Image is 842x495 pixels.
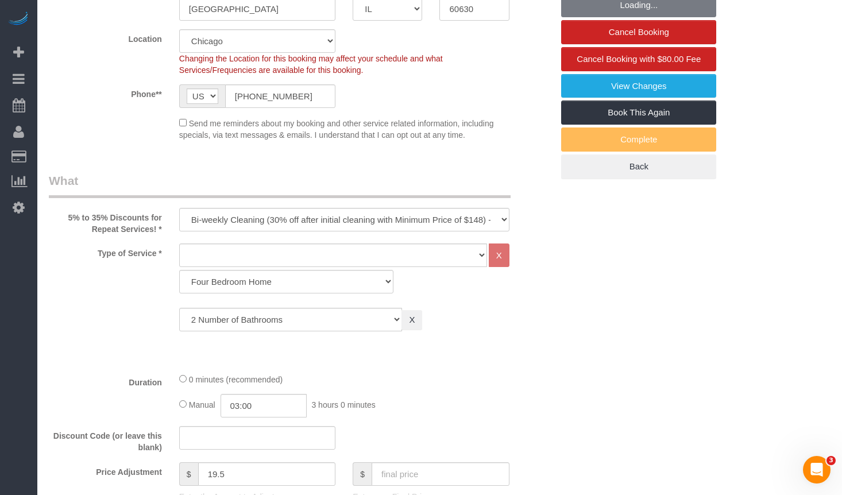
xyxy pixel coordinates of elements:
label: Discount Code (or leave this blank) [40,426,171,453]
label: Type of Service * [40,243,171,259]
a: Back [561,154,716,179]
span: 0 minutes (recommended) [189,375,283,384]
span: 3 [826,456,836,465]
img: Automaid Logo [7,11,30,28]
span: $ [179,462,198,486]
a: Cancel Booking [561,20,716,44]
span: Manual [189,400,215,409]
span: Send me reminders about my booking and other service related information, including specials, via... [179,119,494,140]
input: final price [372,462,509,486]
label: Location [40,29,171,45]
span: $ [353,462,372,486]
a: X [401,310,422,330]
label: 5% to 35% Discounts for Repeat Services! * [40,208,171,235]
legend: What [49,172,511,198]
label: Price Adjustment [40,462,171,478]
span: Cancel Booking with $80.00 Fee [577,54,701,64]
label: Duration [40,373,171,388]
a: Book This Again [561,100,716,125]
a: View Changes [561,74,716,98]
span: 3 hours 0 minutes [311,400,375,409]
a: Cancel Booking with $80.00 Fee [561,47,716,71]
iframe: Intercom live chat [803,456,831,484]
span: Changing the Location for this booking may affect your schedule and what Services/Frequencies are... [179,54,443,75]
